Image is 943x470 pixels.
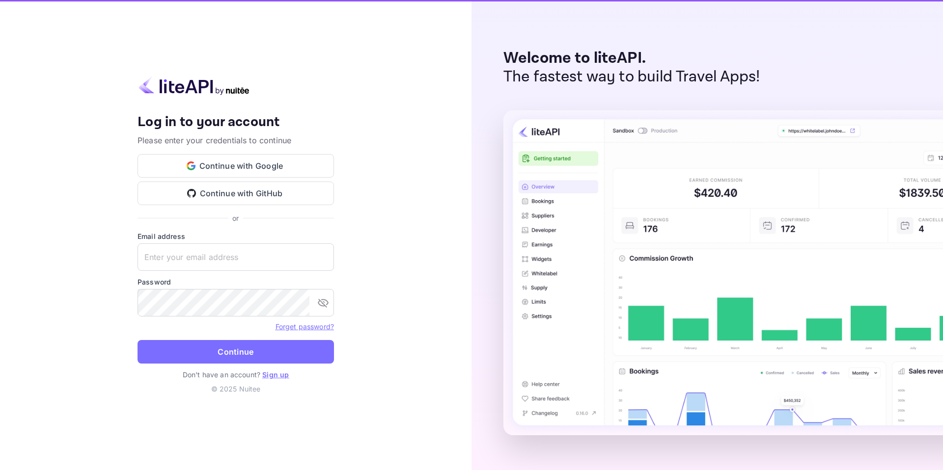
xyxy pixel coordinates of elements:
p: Don't have an account? [138,369,334,380]
input: Enter your email address [138,243,334,271]
a: Forget password? [276,321,334,331]
a: Sign up [262,370,289,379]
h4: Log in to your account [138,114,334,131]
p: The fastest way to build Travel Apps! [503,68,760,86]
p: Welcome to liteAPI. [503,49,760,68]
a: Forget password? [276,322,334,331]
p: Please enter your credentials to continue [138,134,334,146]
button: Continue [138,340,334,364]
button: Continue with Google [138,154,334,178]
p: © 2025 Nuitee [138,384,334,394]
img: liteapi [138,76,250,95]
label: Password [138,277,334,287]
button: Continue with GitHub [138,182,334,205]
button: toggle password visibility [313,293,333,313]
p: or [232,213,239,223]
label: Email address [138,231,334,241]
